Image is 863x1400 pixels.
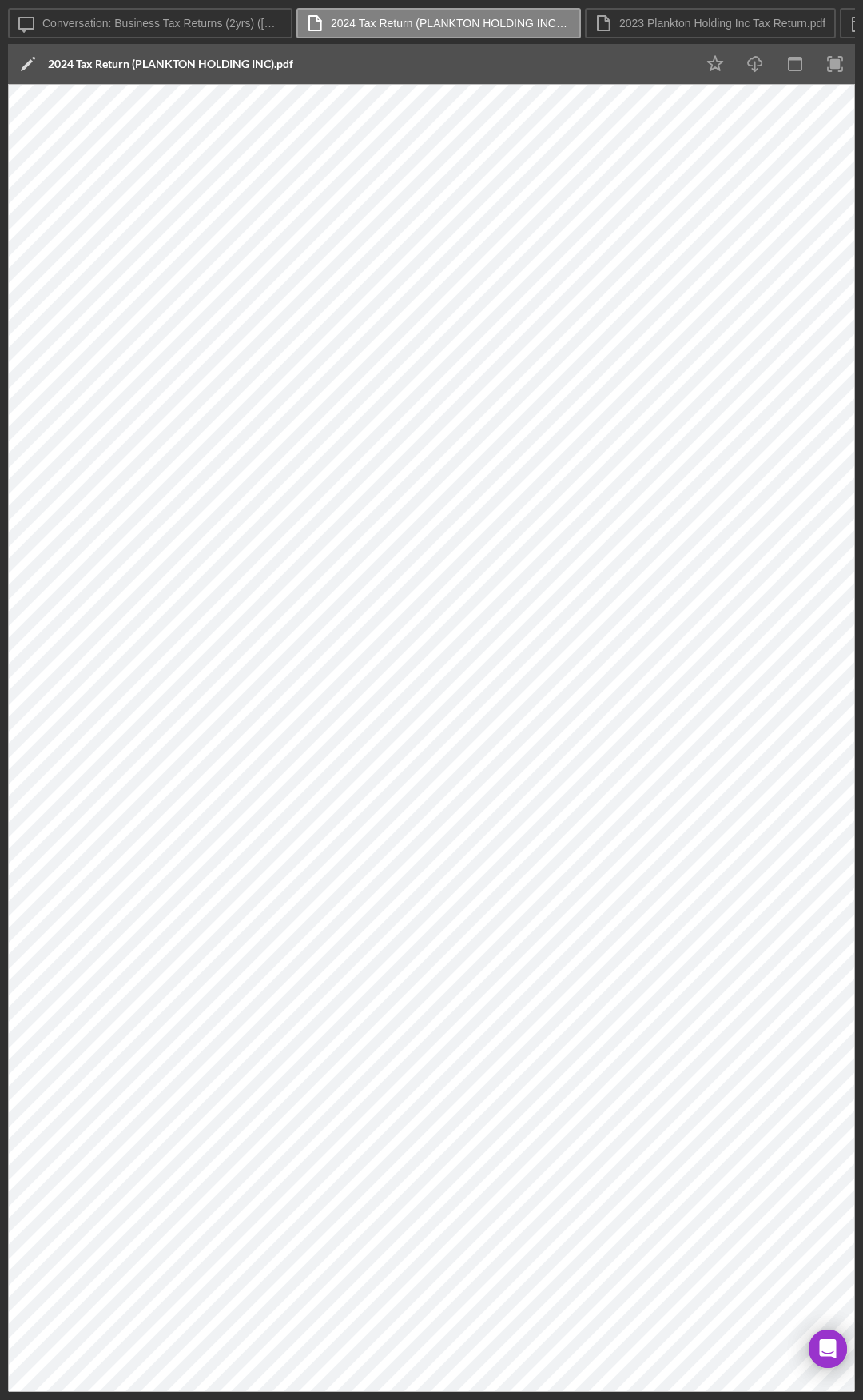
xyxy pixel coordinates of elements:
button: 2024 Tax Return (PLANKTON HOLDING INC).pdf [296,8,581,38]
label: 2023 Plankton Holding Inc Tax Return.pdf [619,17,825,30]
div: 2024 Tax Return (PLANKTON HOLDING INC).pdf [48,58,293,70]
button: Conversation: Business Tax Returns (2yrs) ([PERSON_NAME]) [8,8,292,38]
div: Open Intercom Messenger [809,1330,847,1368]
button: 2023 Plankton Holding Inc Tax Return.pdf [585,8,836,38]
label: 2024 Tax Return (PLANKTON HOLDING INC).pdf [331,17,571,30]
label: Conversation: Business Tax Returns (2yrs) ([PERSON_NAME]) [42,17,282,30]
